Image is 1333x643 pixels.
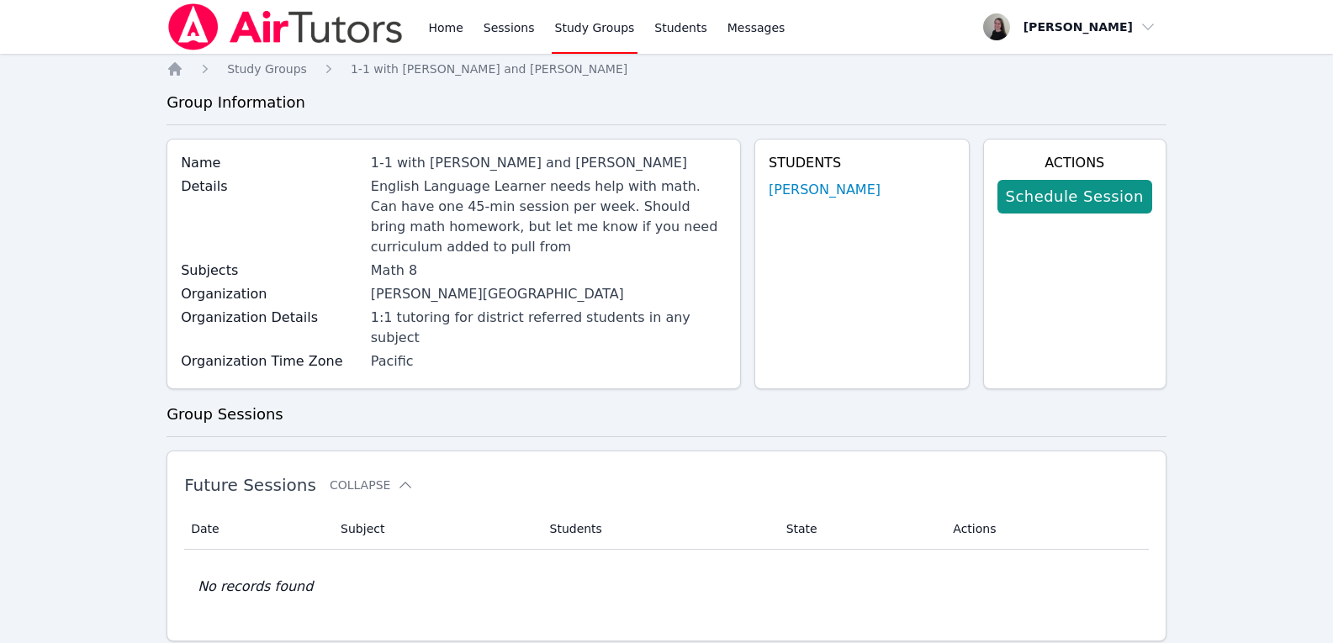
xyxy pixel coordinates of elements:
[184,475,316,495] span: Future Sessions
[351,62,627,76] span: 1-1 with [PERSON_NAME] and [PERSON_NAME]
[331,509,539,550] th: Subject
[776,509,944,550] th: State
[943,509,1149,550] th: Actions
[181,261,361,281] label: Subjects
[181,351,361,372] label: Organization Time Zone
[167,61,1166,77] nav: Breadcrumb
[769,153,955,173] h4: Students
[371,177,727,257] div: English Language Learner needs help with math. Can have one 45-min session per week. Should bring...
[371,153,727,173] div: 1-1 with [PERSON_NAME] and [PERSON_NAME]
[540,509,776,550] th: Students
[184,509,331,550] th: Date
[997,180,1152,213] a: Schedule Session
[167,3,405,50] img: Air Tutors
[997,153,1152,173] h4: Actions
[227,62,307,76] span: Study Groups
[351,61,627,77] a: 1-1 with [PERSON_NAME] and [PERSON_NAME]
[227,61,307,77] a: Study Groups
[181,153,361,173] label: Name
[181,177,361,197] label: Details
[727,19,786,36] span: Messages
[167,403,1166,426] h3: Group Sessions
[330,477,414,493] button: Collapse
[371,351,727,372] div: Pacific
[371,261,727,281] div: Math 8
[184,550,1149,624] td: No records found
[769,180,881,200] a: [PERSON_NAME]
[181,308,361,328] label: Organization Details
[167,91,1166,114] h3: Group Information
[371,284,727,304] div: [PERSON_NAME][GEOGRAPHIC_DATA]
[181,284,361,304] label: Organization
[371,308,727,348] div: 1:1 tutoring for district referred students in any subject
